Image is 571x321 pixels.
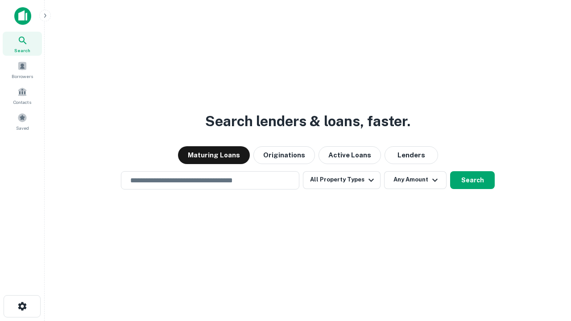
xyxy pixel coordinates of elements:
[178,146,250,164] button: Maturing Loans
[16,124,29,132] span: Saved
[3,32,42,56] a: Search
[450,171,495,189] button: Search
[384,171,447,189] button: Any Amount
[526,250,571,292] iframe: Chat Widget
[319,146,381,164] button: Active Loans
[205,111,410,132] h3: Search lenders & loans, faster.
[14,7,31,25] img: capitalize-icon.png
[385,146,438,164] button: Lenders
[3,109,42,133] a: Saved
[253,146,315,164] button: Originations
[3,58,42,82] a: Borrowers
[13,99,31,106] span: Contacts
[3,83,42,107] a: Contacts
[303,171,381,189] button: All Property Types
[14,47,30,54] span: Search
[12,73,33,80] span: Borrowers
